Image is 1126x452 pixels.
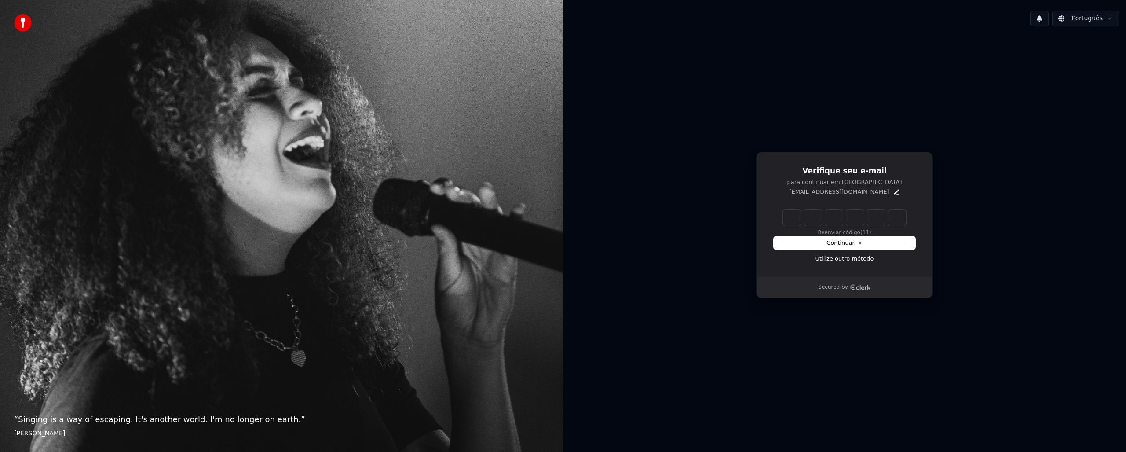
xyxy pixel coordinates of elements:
p: [EMAIL_ADDRESS][DOMAIN_NAME] [789,188,889,196]
p: “ Singing is a way of escaping. It's another world. I'm no longer on earth. ” [14,413,549,426]
footer: [PERSON_NAME] [14,429,549,438]
p: Secured by [818,284,848,291]
p: para continuar em [GEOGRAPHIC_DATA] [774,178,915,186]
span: Continuar [826,239,863,247]
img: youka [14,14,32,32]
a: Clerk logo [850,284,871,290]
button: Continuar [774,236,915,250]
button: Edit [893,188,900,195]
a: Utilize outro método [815,255,874,263]
h1: Verifique seu e-mail [774,166,915,176]
input: Enter verification code [783,210,924,226]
